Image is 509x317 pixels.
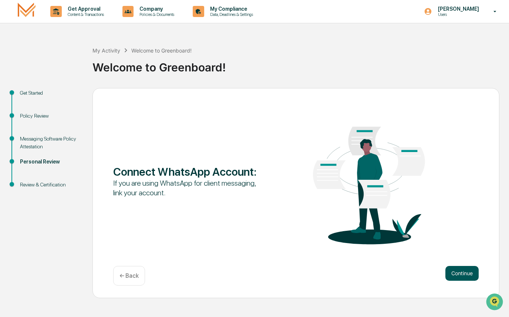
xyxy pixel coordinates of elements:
button: Continue [445,266,479,281]
a: 🔎Data Lookup [4,104,50,118]
iframe: Open customer support [485,293,505,313]
p: Get Approval [62,6,108,12]
div: Personal Review [20,158,81,166]
p: How can we help? [7,16,135,27]
span: Pylon [74,125,90,131]
p: Users [432,12,483,17]
p: Policies & Documents [134,12,178,17]
img: 1746055101610-c473b297-6a78-478c-a979-82029cc54cd1 [7,57,21,70]
p: ← Back [119,272,139,279]
div: 🔎 [7,108,13,114]
p: [PERSON_NAME] [432,6,483,12]
div: Welcome to Greenboard! [131,47,192,54]
button: Start new chat [126,59,135,68]
a: Powered byPylon [52,125,90,131]
span: Data Lookup [15,107,47,115]
div: Policy Review [20,112,81,120]
p: Company [134,6,178,12]
a: 🗄️Attestations [51,90,95,104]
img: Connect WhatsApp Account [296,104,442,257]
a: 🖐️Preclearance [4,90,51,104]
div: Start new chat [25,57,121,64]
div: My Activity [92,47,120,54]
p: Data, Deadlines & Settings [204,12,257,17]
div: If you are using WhatsApp for client messaging, link your account. [113,178,259,198]
div: Welcome to Greenboard! [92,55,505,74]
div: Connect WhatsApp Account : [113,165,259,178]
div: 🖐️ [7,94,13,100]
span: Preclearance [15,93,48,101]
p: Content & Transactions [62,12,108,17]
span: Attestations [61,93,92,101]
div: Get Started [20,89,81,97]
div: Messaging Software Policy Attestation [20,135,81,151]
p: My Compliance [204,6,257,12]
div: We're available if you need us! [25,64,94,70]
div: Review & Certification [20,181,81,189]
div: 🗄️ [54,94,60,100]
img: logo [18,3,36,20]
